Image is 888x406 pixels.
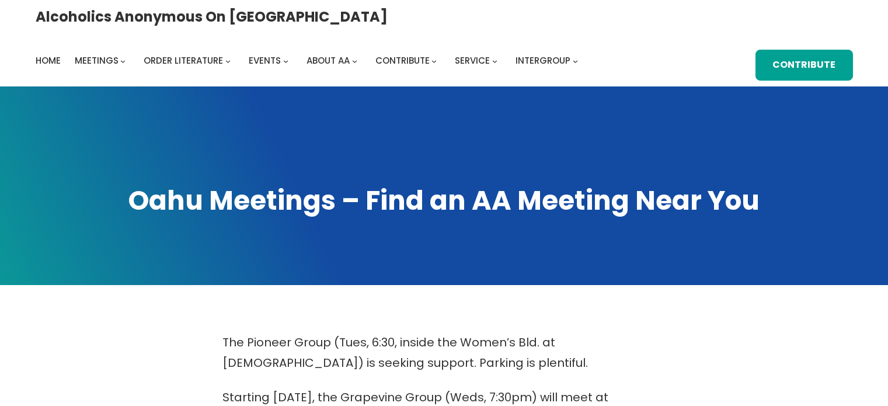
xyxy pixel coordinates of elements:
span: Intergroup [516,54,570,67]
button: Events submenu [283,58,288,64]
button: Intergroup submenu [573,58,578,64]
span: Service [455,54,490,67]
span: Home [36,54,61,67]
span: Order Literature [144,54,223,67]
a: Service [455,53,490,69]
span: Events [249,54,281,67]
button: Contribute submenu [431,58,437,64]
button: Order Literature submenu [225,58,231,64]
button: About AA submenu [352,58,357,64]
a: Events [249,53,281,69]
span: Contribute [375,54,430,67]
nav: Intergroup [36,53,582,69]
h1: Oahu Meetings – Find an AA Meeting Near You [36,182,853,218]
button: Service submenu [492,58,497,64]
button: Meetings submenu [120,58,126,64]
a: Contribute [755,50,852,81]
a: Contribute [375,53,430,69]
span: Meetings [75,54,119,67]
span: About AA [307,54,350,67]
a: About AA [307,53,350,69]
a: Intergroup [516,53,570,69]
p: The Pioneer Group (Tues, 6:30, inside the Women’s Bld. at [DEMOGRAPHIC_DATA]) is seeking support.... [222,332,666,373]
a: Meetings [75,53,119,69]
a: Alcoholics Anonymous on [GEOGRAPHIC_DATA] [36,4,388,29]
a: Home [36,53,61,69]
